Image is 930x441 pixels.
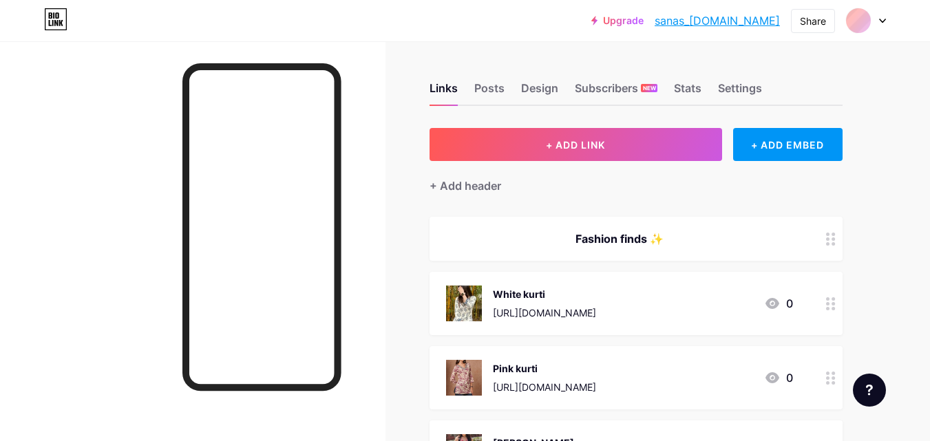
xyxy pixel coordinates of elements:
[655,12,780,29] a: sanas_[DOMAIN_NAME]
[800,14,826,28] div: Share
[521,80,558,105] div: Design
[493,305,596,320] div: [URL][DOMAIN_NAME]
[546,139,605,151] span: + ADD LINK
[446,230,793,247] div: Fashion finds ✨
[446,286,482,321] img: White kurti
[764,369,793,386] div: 0
[764,295,793,312] div: 0
[493,361,596,376] div: Pink kurti
[674,80,701,105] div: Stats
[591,15,644,26] a: Upgrade
[446,360,482,396] img: Pink kurti
[733,128,843,161] div: + ADD EMBED
[430,128,722,161] button: + ADD LINK
[474,80,505,105] div: Posts
[493,380,596,394] div: [URL][DOMAIN_NAME]
[718,80,762,105] div: Settings
[493,287,596,301] div: White kurti
[430,178,501,194] div: + Add header
[643,84,656,92] span: NEW
[575,80,657,105] div: Subscribers
[430,80,458,105] div: Links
